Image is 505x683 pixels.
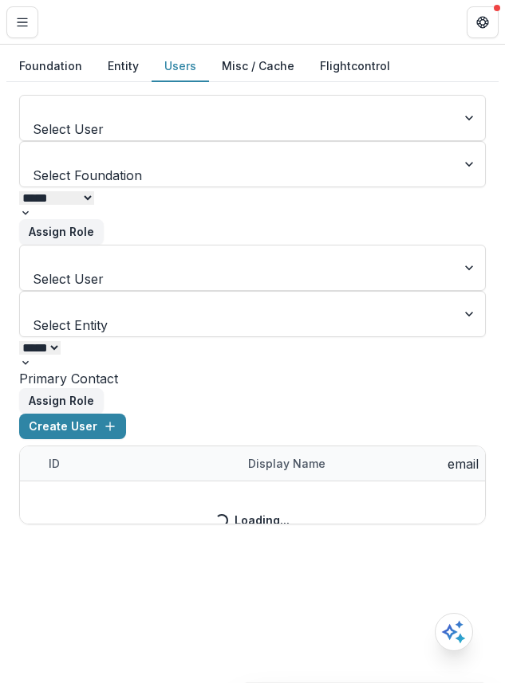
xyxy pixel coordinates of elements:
div: Select User [33,120,274,139]
button: Assign Role [19,388,104,414]
button: Foundation [6,51,95,82]
div: Select User [33,269,274,289]
div: Select Entity [33,316,276,335]
div: Select Foundation [33,166,293,185]
button: Misc / Cache [209,51,307,82]
button: Toggle Menu [6,6,38,38]
button: Assign Role [19,219,104,245]
button: Users [152,51,209,82]
button: Open AI Assistant [435,613,473,651]
button: Get Help [467,6,499,38]
button: Entity [95,51,152,82]
span: Primary Contact [19,371,118,387]
a: Flightcontrol [320,57,390,74]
